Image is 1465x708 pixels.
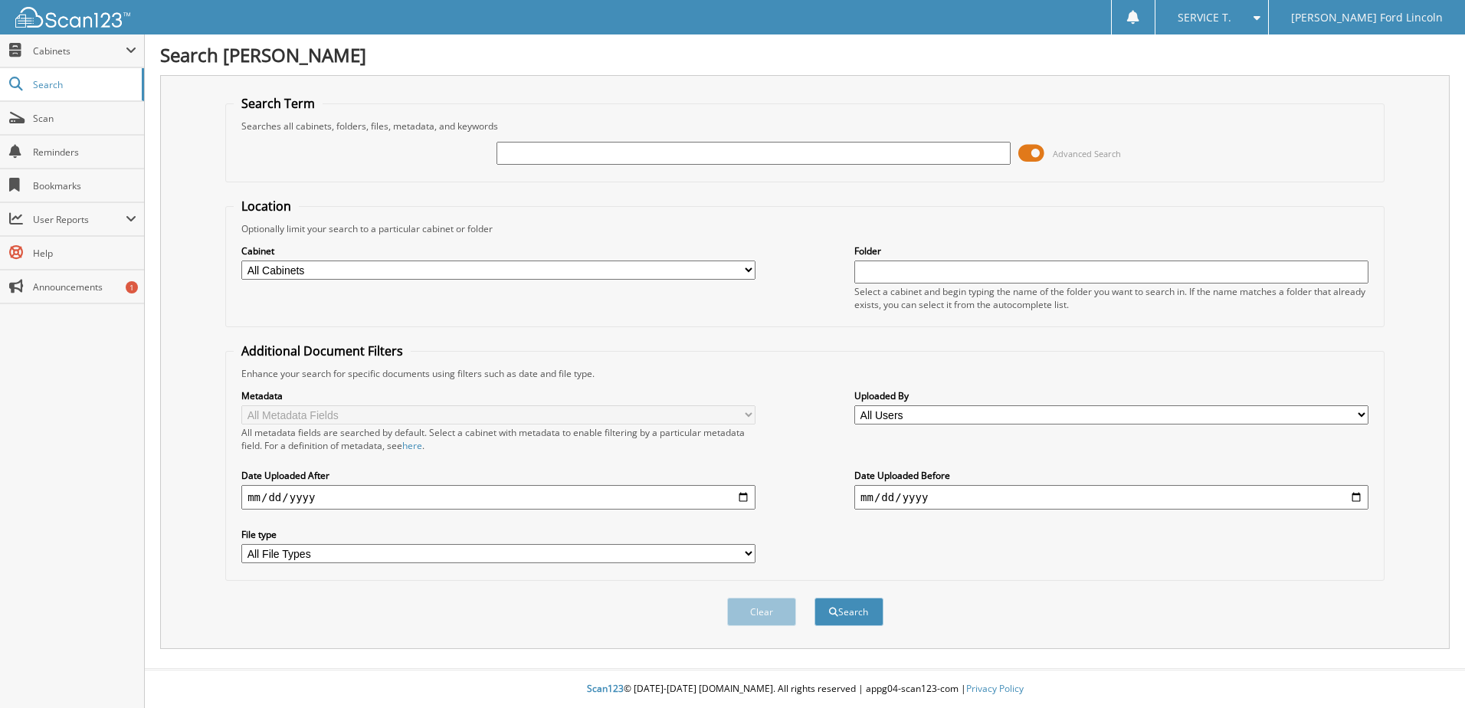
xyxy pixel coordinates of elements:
label: Metadata [241,389,755,402]
label: Cabinet [241,244,755,257]
span: Cabinets [33,44,126,57]
legend: Search Term [234,95,323,112]
div: All metadata fields are searched by default. Select a cabinet with metadata to enable filtering b... [241,426,755,452]
button: Clear [727,598,796,626]
div: Select a cabinet and begin typing the name of the folder you want to search in. If the name match... [854,285,1368,311]
div: Enhance your search for specific documents using filters such as date and file type. [234,367,1376,380]
legend: Location [234,198,299,215]
button: Search [814,598,883,626]
legend: Additional Document Filters [234,343,411,359]
label: Date Uploaded Before [854,469,1368,482]
label: Uploaded By [854,389,1368,402]
span: Advanced Search [1053,148,1121,159]
a: here [402,439,422,452]
input: start [241,485,755,510]
div: © [DATE]-[DATE] [DOMAIN_NAME]. All rights reserved | appg04-scan123-com | [145,670,1465,708]
div: Searches all cabinets, folders, files, metadata, and keywords [234,120,1376,133]
label: File type [241,528,755,541]
iframe: Chat Widget [1388,634,1465,708]
span: Scan123 [587,682,624,695]
span: User Reports [33,213,126,226]
label: Folder [854,244,1368,257]
span: Reminders [33,146,136,159]
input: end [854,485,1368,510]
span: SERVICE T. [1178,13,1231,22]
span: Announcements [33,280,136,293]
span: [PERSON_NAME] Ford Lincoln [1291,13,1443,22]
h1: Search [PERSON_NAME] [160,42,1450,67]
div: 1 [126,281,138,293]
span: Help [33,247,136,260]
div: Optionally limit your search to a particular cabinet or folder [234,222,1376,235]
a: Privacy Policy [966,682,1024,695]
img: scan123-logo-white.svg [15,7,130,28]
span: Scan [33,112,136,125]
span: Search [33,78,134,91]
span: Bookmarks [33,179,136,192]
label: Date Uploaded After [241,469,755,482]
